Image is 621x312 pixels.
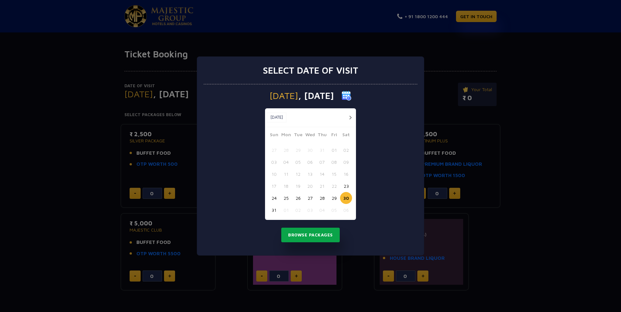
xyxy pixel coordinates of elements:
button: 03 [304,204,316,216]
button: 06 [340,204,352,216]
span: Tue [292,131,304,140]
button: 21 [316,180,328,192]
button: 28 [280,144,292,156]
button: 26 [292,192,304,204]
button: 20 [304,180,316,192]
button: 02 [292,204,304,216]
button: 16 [340,168,352,180]
span: Sun [268,131,280,140]
button: 30 [304,144,316,156]
button: 05 [292,156,304,168]
h3: Select date of visit [263,65,358,76]
span: Sat [340,131,352,140]
span: Wed [304,131,316,140]
button: 18 [280,180,292,192]
button: 10 [268,168,280,180]
span: Mon [280,131,292,140]
button: 27 [268,144,280,156]
button: 27 [304,192,316,204]
img: calender icon [342,91,351,101]
button: 04 [280,156,292,168]
button: 29 [328,192,340,204]
button: 19 [292,180,304,192]
button: 17 [268,180,280,192]
button: [DATE] [267,113,286,122]
button: 11 [280,168,292,180]
span: Thu [316,131,328,140]
button: 07 [316,156,328,168]
button: 13 [304,168,316,180]
button: 14 [316,168,328,180]
button: 24 [268,192,280,204]
span: [DATE] [270,91,298,100]
button: 12 [292,168,304,180]
button: 04 [316,204,328,216]
span: , [DATE] [298,91,334,100]
button: 31 [316,144,328,156]
button: 31 [268,204,280,216]
button: 30 [340,192,352,204]
button: 28 [316,192,328,204]
button: 02 [340,144,352,156]
button: 01 [328,144,340,156]
button: 29 [292,144,304,156]
button: 05 [328,204,340,216]
button: Browse Packages [281,228,340,243]
button: 22 [328,180,340,192]
button: 01 [280,204,292,216]
button: 09 [340,156,352,168]
button: 03 [268,156,280,168]
button: 08 [328,156,340,168]
button: 23 [340,180,352,192]
button: 15 [328,168,340,180]
button: 25 [280,192,292,204]
button: 06 [304,156,316,168]
span: Fri [328,131,340,140]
